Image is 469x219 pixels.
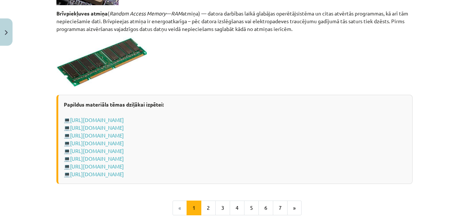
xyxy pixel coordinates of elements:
[70,132,124,139] a: [URL][DOMAIN_NAME]
[258,201,273,215] button: 6
[187,201,201,215] button: 1
[230,201,244,215] button: 4
[56,201,413,215] nav: Page navigation example
[201,201,216,215] button: 2
[70,163,124,170] a: [URL][DOMAIN_NAME]
[64,101,164,108] strong: Papildus materiāls tēmas dziļākai izpētei:
[70,171,124,177] a: [URL][DOMAIN_NAME]
[287,201,302,215] button: »
[244,201,259,215] button: 5
[70,147,124,154] a: [URL][DOMAIN_NAME]
[5,30,8,35] img: icon-close-lesson-0947bae3869378f0d4975bcd49f059093ad1ed9edebbc8119c70593378902aed.svg
[56,10,413,33] p: ( — atmiņa) — datora darbības laikā glabājas operētājsistēma un citas atvērtās programmas, kā arī...
[70,117,124,123] a: [URL][DOMAIN_NAME]
[56,95,413,184] div: 💻 💻 💻 💻 💻 💻 💻 💻
[171,10,182,17] em: RAM
[70,140,124,146] a: [URL][DOMAIN_NAME]
[273,201,288,215] button: 7
[70,124,124,131] a: [URL][DOMAIN_NAME]
[110,10,166,17] em: Random Access Memory
[70,155,124,162] a: [URL][DOMAIN_NAME]
[56,10,108,17] strong: Brīvpiekļuves atmiņa
[215,201,230,215] button: 3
